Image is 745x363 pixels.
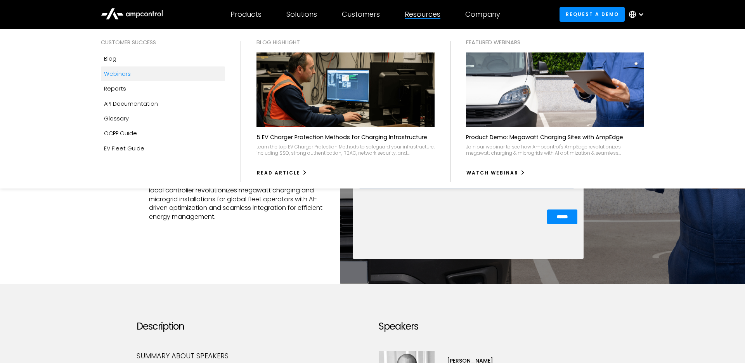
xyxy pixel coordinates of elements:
h2: Description [137,321,366,332]
div: Summary about speakers [137,351,366,361]
p: 5 EV Charger Protection Methods for Charging Infrastructure [256,133,427,141]
a: Blog [101,51,225,66]
div: Customers [342,10,380,19]
p: ‍ [359,238,577,246]
div: Reports [104,84,126,93]
div: Resources [405,10,440,19]
p: Product Demo: Megawatt Charging Sites with AmpEdge [466,133,623,141]
div: Company [465,10,500,19]
div: Blog Highlight [256,38,435,47]
div: Glossary [104,114,129,123]
div: Featured webinars [466,38,644,47]
div: watch webinar [466,169,518,176]
a: Webinars [101,66,225,81]
a: API Documentation [101,96,225,111]
a: Request a demo [560,7,625,21]
div: Solutions [286,10,317,19]
a: Glossary [101,111,225,126]
h2: Speakers [379,321,608,332]
div: EV Fleet Guide [104,144,144,153]
div: Products [230,10,262,19]
div: Learn the top EV Charger Protection Methods to safeguard your infrastructure, including SSO, stro... [256,144,435,156]
a: watch webinar [466,167,525,179]
div: Join our webinar to see how Ampcontrol's AmpEdge revolutionizes megawatt charging & microgrids wi... [466,144,644,156]
a: EV Fleet Guide [101,141,225,156]
a: OCPP Guide [101,126,225,141]
a: Read Article [256,167,307,179]
div: Read Article [257,169,300,176]
div: Blog [104,54,116,63]
div: Webinars [104,70,131,78]
div: OCPP Guide [104,129,137,138]
div: API Documentation [104,99,158,108]
div: Customer success [101,38,225,47]
span: Phone number [109,32,151,40]
p: Join our webinar to discover how Ampcontrol's AmpEdge local controller revolutionizes megawatt ch... [149,178,328,221]
a: Reports [101,81,225,96]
